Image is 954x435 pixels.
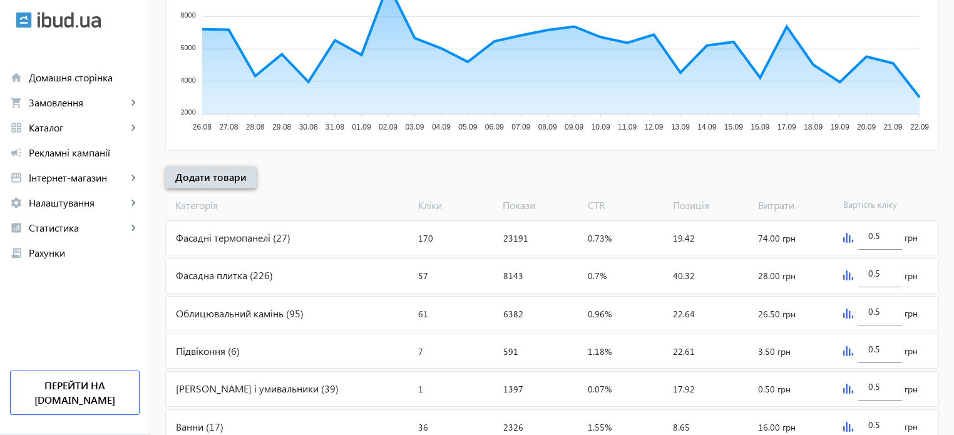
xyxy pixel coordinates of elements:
[588,270,607,282] span: 0.7%
[565,123,583,131] tspan: 09.09
[127,197,140,209] mat-icon: keyboard_arrow_right
[673,383,695,395] span: 17.92
[618,123,637,131] tspan: 11.09
[38,12,101,28] img: ibud_text.svg
[432,123,451,131] tspan: 04.09
[180,11,195,19] tspan: 8000
[180,44,195,51] tspan: 6000
[127,121,140,134] mat-icon: keyboard_arrow_right
[758,308,796,320] span: 26.50 грн
[326,123,344,131] tspan: 31.08
[838,198,923,212] span: Вартість кліку
[905,345,918,357] span: грн
[753,198,838,212] span: Витрати
[418,270,428,282] span: 57
[418,308,428,320] span: 61
[831,123,849,131] tspan: 19.09
[843,384,853,394] img: graph.svg
[673,308,695,320] span: 22.64
[588,308,612,320] span: 0.96%
[758,421,796,433] span: 16.00 грн
[418,421,428,433] span: 36
[29,121,127,134] span: Каталог
[29,222,127,234] span: Статистика
[644,123,663,131] tspan: 12.09
[538,123,557,131] tspan: 08.09
[758,270,796,282] span: 28.00 грн
[352,123,371,131] tspan: 01.09
[180,76,195,84] tspan: 4000
[724,123,743,131] tspan: 15.09
[503,232,528,244] span: 23191
[10,222,23,234] mat-icon: analytics
[165,198,413,212] span: Категорія
[29,247,140,259] span: Рахунки
[905,307,918,320] span: грн
[673,232,695,244] span: 19.42
[29,197,127,209] span: Налаштування
[165,166,257,188] button: Додати товари
[583,198,668,212] span: CTR
[272,123,291,131] tspan: 29.08
[219,123,238,131] tspan: 27.08
[884,123,903,131] tspan: 21.09
[10,247,23,259] mat-icon: receipt_long
[588,345,612,357] span: 1.18%
[673,345,695,357] span: 22.61
[843,309,853,319] img: graph.svg
[413,198,498,212] span: Кліки
[418,232,433,244] span: 170
[758,232,796,244] span: 74.00 грн
[804,123,823,131] tspan: 18.09
[10,71,23,84] mat-icon: home
[905,383,918,396] span: грн
[910,123,929,131] tspan: 22.09
[29,71,140,84] span: Домашня сторінка
[503,421,523,433] span: 2326
[166,297,413,330] div: Облицювальний камінь (95)
[511,123,530,131] tspan: 07.09
[592,123,610,131] tspan: 10.09
[29,171,127,184] span: Інтернет-магазин
[758,383,791,395] span: 0.50 грн
[843,422,853,432] img: graph.svg
[127,96,140,109] mat-icon: keyboard_arrow_right
[193,123,212,131] tspan: 26.08
[418,383,423,395] span: 1
[905,421,918,433] span: грн
[180,108,195,116] tspan: 2000
[10,96,23,109] mat-icon: shopping_cart
[588,232,612,244] span: 0.73%
[10,371,140,415] a: Перейти на [DOMAIN_NAME]
[668,198,753,212] span: Позиція
[503,345,518,357] span: 591
[166,221,413,255] div: Фасадні термопанелі (27)
[588,383,612,395] span: 0.07%
[418,345,423,357] span: 7
[588,421,612,433] span: 1.55%
[905,232,918,244] span: грн
[10,146,23,159] mat-icon: campaign
[673,270,695,282] span: 40.32
[673,421,690,433] span: 8.65
[758,345,791,357] span: 3.50 грн
[127,171,140,184] mat-icon: keyboard_arrow_right
[843,270,853,280] img: graph.svg
[458,123,477,131] tspan: 05.09
[246,123,265,131] tspan: 28.08
[379,123,397,131] tspan: 02.09
[857,123,876,131] tspan: 20.09
[905,270,918,282] span: грн
[166,258,413,292] div: Фасадна плитка (226)
[485,123,504,131] tspan: 06.09
[175,170,247,184] span: Додати товари
[697,123,716,131] tspan: 14.09
[843,233,853,243] img: graph.svg
[166,334,413,368] div: Підвіконня (6)
[671,123,690,131] tspan: 13.09
[29,146,140,159] span: Рекламні кампанії
[405,123,424,131] tspan: 03.09
[503,308,523,320] span: 6382
[777,123,796,131] tspan: 17.09
[29,96,127,109] span: Замовлення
